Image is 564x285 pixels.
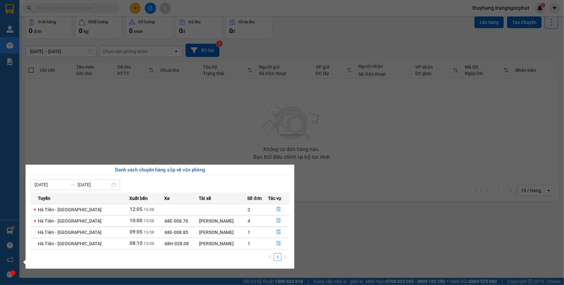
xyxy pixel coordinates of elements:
[165,241,189,246] span: 68H-028.08
[199,240,247,247] div: [PERSON_NAME]
[248,230,250,235] span: 1
[276,218,281,224] span: file-done
[78,181,110,188] input: Đến ngày
[268,227,289,237] button: file-done
[268,238,289,249] button: file-done
[268,195,281,202] span: Tác vụ
[266,253,274,261] button: left
[199,217,247,225] div: [PERSON_NAME]
[130,240,143,246] span: 08:10
[199,229,247,236] div: [PERSON_NAME]
[164,195,170,202] span: Xe
[268,255,272,259] span: left
[165,230,188,235] span: 68E-008.85
[283,255,287,259] span: right
[3,26,48,40] span: Địa chỉ:
[3,26,48,40] strong: 260A, [PERSON_NAME]
[49,15,107,29] span: VP [GEOGRAPHIC_DATA]
[248,241,250,246] span: 1
[274,253,282,261] li: 1
[282,253,289,261] button: right
[49,37,103,51] strong: [STREET_ADDRESS] Châu
[144,219,154,223] span: 15/08
[38,207,101,212] span: Hà Tiên - [GEOGRAPHIC_DATA]
[129,195,148,202] span: Xuất bến
[144,230,154,235] span: 15/08
[165,218,188,224] span: 68E-008.70
[49,30,103,51] span: Địa chỉ:
[38,195,50,202] span: Tuyến
[199,195,211,202] span: Tài xế
[10,3,100,12] strong: NHÀ XE [PERSON_NAME]
[38,218,101,224] span: Hà Tiên - [GEOGRAPHIC_DATA]
[38,241,101,246] span: Hà Tiên - [GEOGRAPHIC_DATA]
[282,253,289,261] li: Next Page
[274,254,281,261] a: 1
[130,229,143,235] span: 09:05
[130,206,143,212] span: 12:05
[31,166,289,174] div: Danh sách chuyến hàng sắp về văn phòng
[248,207,250,212] span: 2
[3,41,48,63] span: Điện thoại:
[248,218,250,224] span: 4
[144,207,154,212] span: 15/08
[276,230,281,235] span: file-done
[248,195,262,202] span: Số đơn
[268,204,289,215] button: file-done
[268,216,289,226] button: file-done
[130,218,143,224] span: 10:00
[38,230,101,235] span: Hà Tiên - [GEOGRAPHIC_DATA]
[144,241,154,246] span: 15/08
[3,18,36,25] span: VP Rạch Giá
[266,253,274,261] li: Previous Page
[70,182,75,187] span: to
[70,182,75,187] span: swap-right
[276,207,281,212] span: file-done
[276,241,281,246] span: file-done
[35,181,67,188] input: Từ ngày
